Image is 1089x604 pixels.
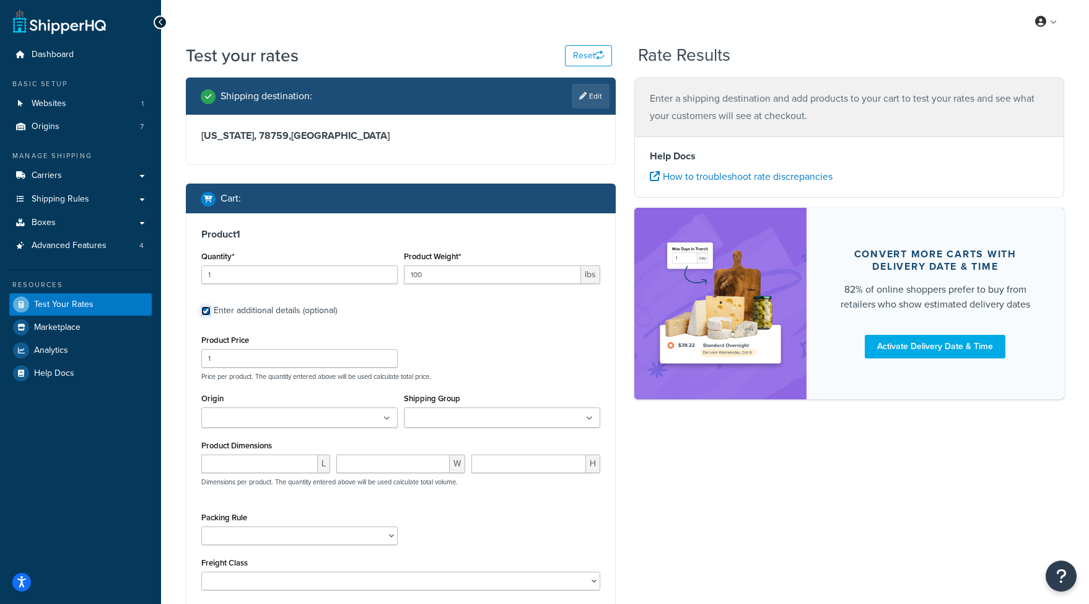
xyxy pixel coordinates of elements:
span: W [450,455,465,473]
a: Marketplace [9,316,152,339]
label: Packing Rule [201,513,247,522]
a: Websites1 [9,92,152,115]
span: Analytics [34,345,68,356]
input: 0 [201,265,398,284]
div: Basic Setup [9,79,152,89]
a: Advanced Features4 [9,234,152,257]
label: Quantity* [201,252,234,261]
a: Origins7 [9,115,152,138]
div: 82% of online shoppers prefer to buy from retailers who show estimated delivery dates [836,282,1034,312]
h1: Test your rates [186,43,299,68]
a: Activate Delivery Date & Time [865,335,1005,358]
span: Marketplace [34,322,81,333]
span: Test Your Rates [34,300,94,310]
span: Websites [32,99,66,109]
img: feature-image-ddt-36eae7f7280da8017bfb280eaccd9c446f90b1fe08728e4019434db127062ab4.png [653,226,788,380]
li: Origins [9,115,152,138]
input: 0.00 [404,265,581,284]
span: 7 [140,122,144,132]
h3: [US_STATE], 78759 , [GEOGRAPHIC_DATA] [201,130,600,142]
li: Advanced Features [9,234,152,257]
label: Product Dimensions [201,441,272,450]
p: Price per product. The quantity entered above will be used calculate total price. [198,372,603,381]
div: Resources [9,280,152,290]
p: Dimensions per product. The quantity entered above will be used calculate total volume. [198,477,458,486]
span: Dashboard [32,50,74,60]
label: Freight Class [201,558,248,567]
div: Manage Shipping [9,151,152,161]
span: Origins [32,122,59,132]
a: Boxes [9,211,152,234]
label: Shipping Group [404,394,460,403]
a: Edit [572,84,610,109]
label: Product Weight* [404,252,461,261]
label: Origin [201,394,224,403]
a: How to troubleshoot rate discrepancies [650,169,833,184]
a: Help Docs [9,362,152,384]
span: Help Docs [34,368,74,379]
input: Enter additional details (optional) [201,306,211,316]
h3: Product 1 [201,228,600,241]
h2: Rate Results [638,46,730,65]
span: L [318,455,330,473]
p: Enter a shipping destination and add products to your cart to test your rates and see what your c... [650,90,1049,125]
span: Shipping Rules [32,194,89,205]
span: Boxes [32,218,56,228]
div: Convert more carts with delivery date & time [836,248,1034,273]
span: Advanced Features [32,241,107,251]
span: 4 [139,241,144,251]
a: Test Your Rates [9,293,152,316]
a: Shipping Rules [9,188,152,211]
div: Enter additional details (optional) [214,302,337,319]
span: 1 [141,99,144,109]
span: Carriers [32,171,62,181]
a: Carriers [9,164,152,187]
button: Open Resource Center [1046,561,1077,592]
h2: Shipping destination : [221,91,312,102]
h4: Help Docs [650,149,1049,164]
label: Product Price [201,335,249,345]
button: Reset [565,45,612,66]
span: H [586,455,600,473]
li: Websites [9,92,152,115]
a: Dashboard [9,43,152,66]
a: Analytics [9,339,152,362]
span: lbs [581,265,600,284]
h2: Cart : [221,193,241,204]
